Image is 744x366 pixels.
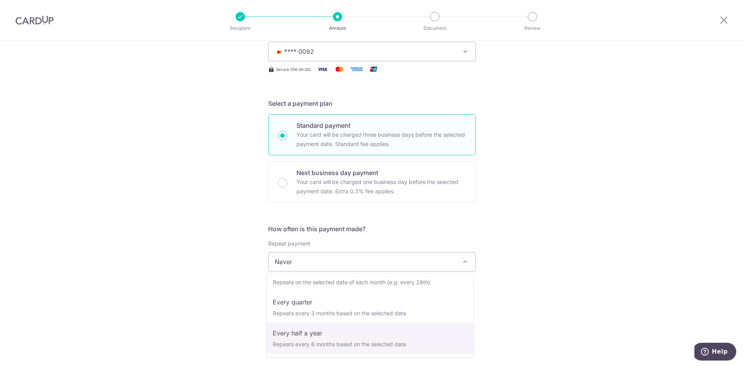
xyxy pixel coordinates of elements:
p: Next business day payment [296,168,466,177]
img: Union Pay [366,64,381,74]
img: MASTERCARD [275,49,284,55]
small: Repeats on the selected date of each month (e.g. every 28th) [273,279,430,285]
small: Repeats every 6 months based on the selected date [273,341,406,347]
h5: Select a payment plan [268,99,476,108]
span: Secure 256-bit SSL [276,66,312,72]
img: Visa [315,64,330,74]
p: Every half a year [273,328,467,338]
small: Repeats every 3 months based on the selected date [273,310,406,316]
p: Your card will be charged three business days before the selected payment date. Standard fee appl... [296,130,466,149]
label: Repeat payment [268,240,310,247]
img: Mastercard [332,64,347,74]
h5: How often is this payment made? [268,224,476,234]
p: Recipient [212,24,269,32]
p: Your card will be charged one business day before the selected payment date. Extra 0.3% fee applies. [296,177,466,196]
span: Never [269,253,475,271]
iframe: Opens a widget where you can find more information [694,343,736,362]
p: Document [406,24,463,32]
img: CardUp [15,15,53,25]
p: Standard payment [296,121,466,130]
p: Review [504,24,561,32]
p: Every quarter [273,297,467,307]
span: Never [268,252,476,271]
p: Amount [309,24,366,32]
img: American Express [349,64,364,74]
